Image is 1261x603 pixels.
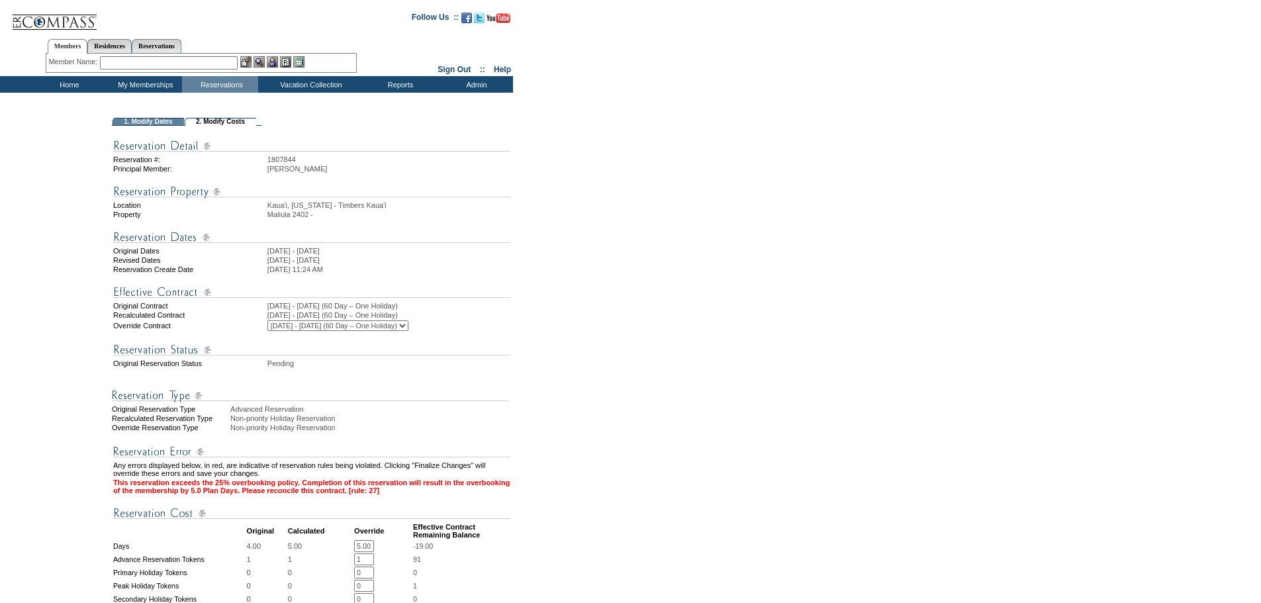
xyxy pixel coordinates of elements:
td: Any errors displayed below, in red, are indicative of reservation rules being violated. Clicking ... [113,461,510,477]
td: [DATE] - [DATE] (60 Day – One Holiday) [267,311,510,319]
td: Follow Us :: [412,11,459,27]
td: [DATE] - [DATE] (60 Day – One Holiday) [267,302,510,310]
div: Member Name: [49,56,100,68]
a: Members [48,39,88,54]
div: Non-priority Holiday Reservation [230,424,512,432]
td: Vacation Collection [258,76,361,93]
a: Help [494,65,511,74]
img: Follow us on Twitter [474,13,485,23]
td: [DATE] - [DATE] [267,256,510,264]
img: Reservation Detail [113,138,510,154]
td: 0 [288,567,353,579]
img: Reservation Dates [113,229,510,246]
td: Override [354,523,412,539]
span: -19.00 [413,542,433,550]
td: Revised Dates [113,256,266,264]
a: Sign Out [438,65,471,74]
img: Reservation Cost [113,505,510,522]
img: Reservation Type [112,387,509,404]
td: Recalculated Contract [113,311,266,319]
span: 0 [413,595,417,603]
img: Reservation Property [113,183,510,200]
td: Calculated [288,523,353,539]
td: Primary Holiday Tokens [113,567,246,579]
img: Compass Home [11,3,97,30]
td: Property [113,210,266,218]
img: Become our fan on Facebook [461,13,472,23]
td: Reservation Create Date [113,265,266,273]
td: Peak Holiday Tokens [113,580,246,592]
img: Impersonate [267,56,278,68]
td: Advance Reservation Tokens [113,553,246,565]
td: 1. Modify Dates [113,118,184,126]
td: 2. Modify Costs [185,118,256,126]
img: Effective Contract [113,284,510,301]
td: [DATE] 11:24 AM [267,265,510,273]
div: Original Reservation Type [112,405,229,413]
a: Reservations [132,39,181,53]
td: Home [30,76,106,93]
img: b_calculator.gif [293,56,304,68]
div: Recalculated Reservation Type [112,414,229,422]
td: Reservation #: [113,156,266,163]
td: Reports [361,76,437,93]
td: Reservations [182,76,258,93]
td: 5.00 [288,540,353,552]
span: 1 [413,582,417,590]
td: Pending [267,359,510,367]
td: My Memberships [106,76,182,93]
td: 0 [288,580,353,592]
img: Reservations [280,56,291,68]
a: Become our fan on Facebook [461,17,472,24]
td: 4.00 [247,540,287,552]
span: 0 [413,569,417,577]
img: b_edit.gif [240,56,252,68]
td: Kaua'i, [US_STATE] - Timbers Kaua'i [267,201,510,209]
td: Location [113,201,266,209]
img: View [254,56,265,68]
td: Original Contract [113,302,266,310]
span: :: [480,65,485,74]
div: Advanced Reservation [230,405,512,413]
td: Original Dates [113,247,266,255]
span: 91 [413,555,421,563]
a: Subscribe to our YouTube Channel [487,17,510,24]
td: [PERSON_NAME] [267,165,510,173]
td: Admin [437,76,513,93]
td: Maliula 2402 - [267,210,510,218]
td: Effective Contract Remaining Balance [413,523,510,539]
img: Subscribe to our YouTube Channel [487,13,510,23]
td: This reservation exceeds the 25% overbooking policy. Completion of this reservation will result i... [113,479,510,494]
td: Days [113,540,246,552]
img: Reservation Status [113,342,510,358]
td: 1 [247,553,287,565]
td: 1 [288,553,353,565]
td: Original [247,523,287,539]
div: Non-priority Holiday Reservation [230,414,512,422]
a: Residences [87,39,132,53]
td: [DATE] - [DATE] [267,247,510,255]
img: Reservation Errors [113,443,510,460]
td: 0 [247,580,287,592]
div: Override Reservation Type [112,424,229,432]
td: 0 [247,567,287,579]
a: Follow us on Twitter [474,17,485,24]
td: 1807844 [267,156,510,163]
td: Principal Member: [113,165,266,173]
td: Original Reservation Status [113,359,266,367]
td: Override Contract [113,320,266,331]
